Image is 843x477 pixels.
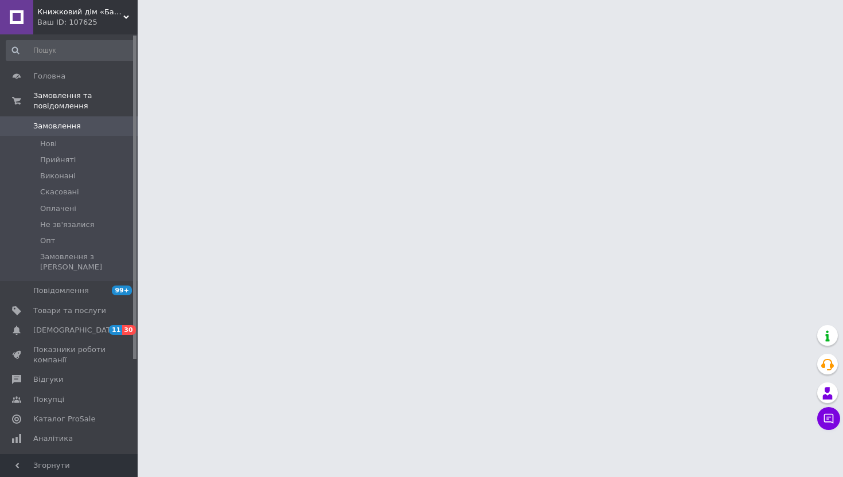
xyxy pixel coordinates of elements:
span: Інструменти веб-майстра та SEO [33,453,106,474]
span: Головна [33,71,65,81]
button: Чат з покупцем [817,407,840,430]
span: Прийняті [40,155,76,165]
span: Покупці [33,394,64,405]
span: Показники роботи компанії [33,345,106,365]
div: Ваш ID: 107625 [37,17,138,28]
span: Замовлення з [PERSON_NAME] [40,252,134,272]
input: Пошук [6,40,135,61]
span: Каталог ProSale [33,414,95,424]
span: Замовлення та повідомлення [33,91,138,111]
span: Скасовані [40,187,79,197]
span: Нові [40,139,57,149]
span: Не зв'язалися [40,220,94,230]
span: Оплачені [40,204,76,214]
span: 11 [109,325,122,335]
span: 99+ [112,286,132,295]
span: Відгуки [33,374,63,385]
span: Опт [40,236,55,246]
span: [DEMOGRAPHIC_DATA] [33,325,118,335]
span: Товари та послуги [33,306,106,316]
span: Повідомлення [33,286,89,296]
span: Замовлення [33,121,81,131]
span: 30 [122,325,135,335]
span: Аналітика [33,433,73,444]
span: Виконані [40,171,76,181]
span: Книжковий дім «Барви» — Інтернет магазин християнської книги та сувенірів [37,7,123,17]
